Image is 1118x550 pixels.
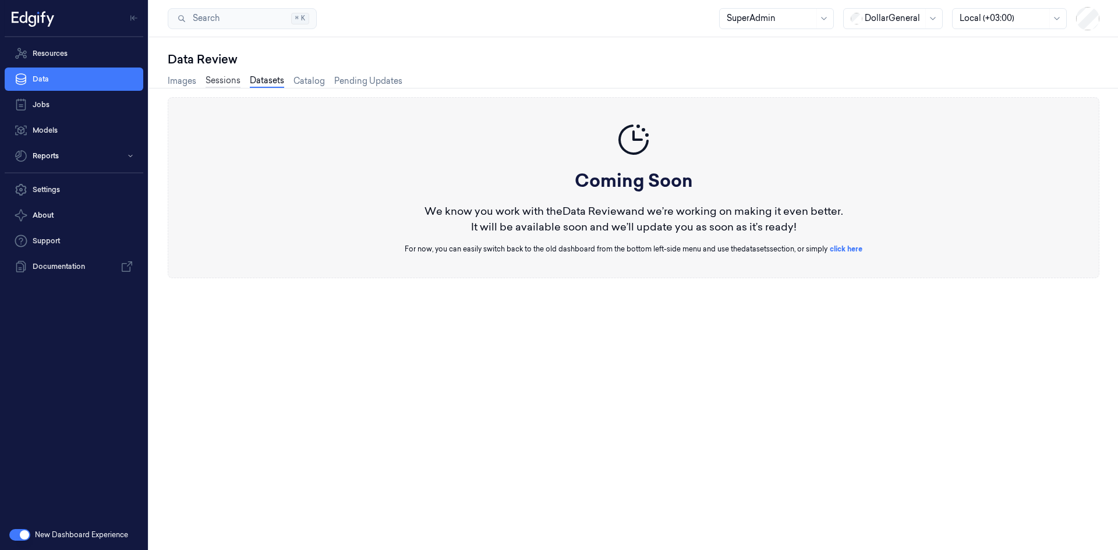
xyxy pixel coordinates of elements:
[5,42,143,65] a: Resources
[5,68,143,91] a: Data
[405,244,862,254] div: For now, you can easily switch back to the old dashboard from the bottom left-side menu and use t...
[168,75,196,87] a: Images
[293,75,325,87] a: Catalog
[5,204,143,227] button: About
[125,9,143,27] button: Toggle Navigation
[5,178,143,201] a: Settings
[334,75,402,87] a: Pending Updates
[830,244,862,253] a: click here
[206,74,240,88] a: Sessions
[250,74,284,88] a: Datasets
[168,51,1099,68] div: Data Review
[5,255,143,278] a: Documentation
[405,203,862,219] div: We know you work with the Data Review and we’re working on making it even better.
[5,229,143,253] a: Support
[5,93,143,116] a: Jobs
[5,119,143,142] a: Models
[168,8,317,29] button: Search⌘K
[188,12,220,24] span: Search
[5,144,143,168] button: Reports
[405,168,862,194] div: Coming Soon
[405,219,862,235] div: It will be available soon and we’ll update you as soon as it’s ready!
